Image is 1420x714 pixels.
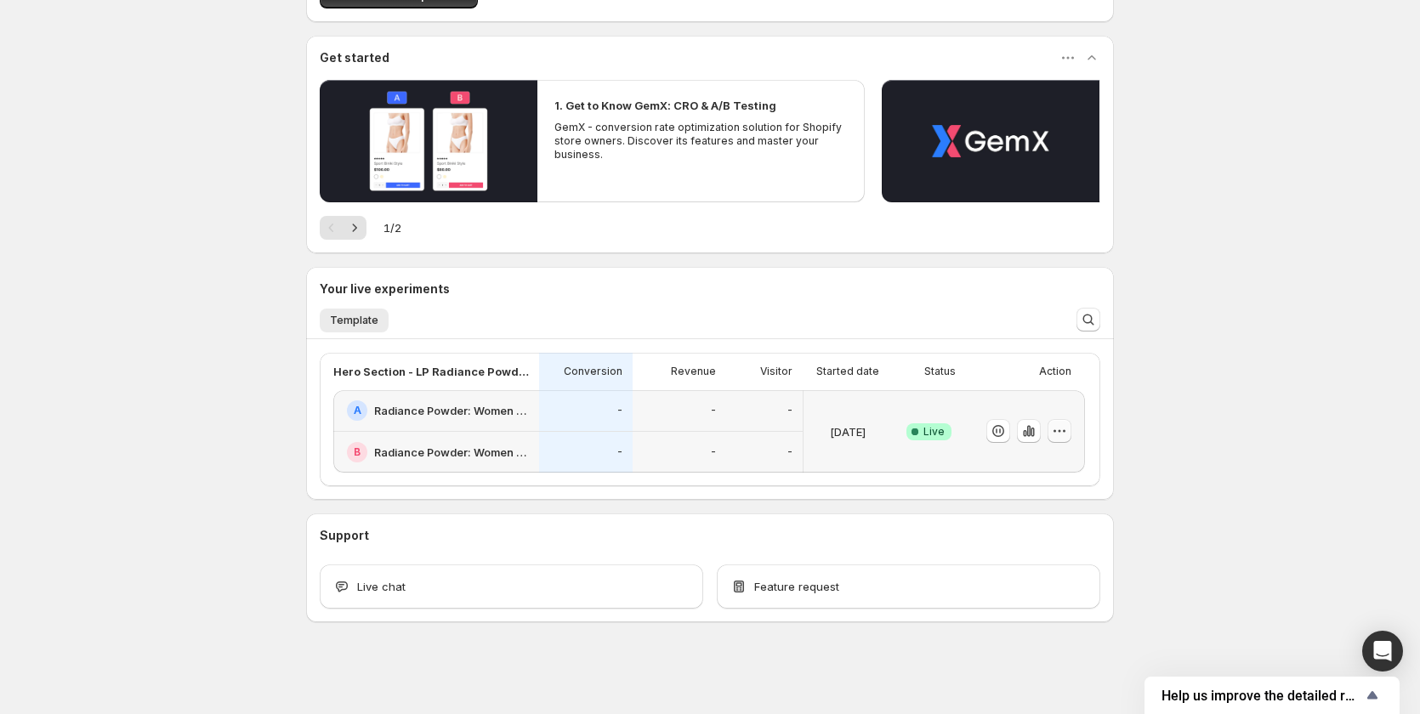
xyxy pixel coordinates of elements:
[564,365,622,378] p: Conversion
[320,527,369,544] h3: Support
[354,445,361,459] h2: B
[1162,685,1383,705] button: Show survey - Help us improve the detailed report for A/B campaigns
[830,423,866,440] p: [DATE]
[357,578,406,595] span: Live chat
[554,97,776,114] h2: 1. Get to Know GemX: CRO & A/B Testing
[320,49,389,66] h3: Get started
[374,402,529,419] h2: Radiance Powder: Women Adult Acne
[711,404,716,417] p: -
[787,445,792,459] p: -
[760,365,792,378] p: Visitor
[882,80,1099,202] button: Play video
[374,444,529,461] h2: Radiance Powder: Women Adult Acne B
[1162,688,1362,704] span: Help us improve the detailed report for A/B campaigns
[924,365,956,378] p: Status
[671,365,716,378] p: Revenue
[330,314,378,327] span: Template
[354,404,361,417] h2: A
[923,425,945,439] span: Live
[1039,365,1071,378] p: Action
[320,80,537,202] button: Play video
[383,219,401,236] span: 1 / 2
[711,445,716,459] p: -
[1076,308,1100,331] button: Search and filter results
[816,365,879,378] p: Started date
[754,578,839,595] span: Feature request
[320,216,366,240] nav: Pagination
[787,404,792,417] p: -
[320,280,450,297] h3: Your live experiments
[343,216,366,240] button: Next
[1362,631,1403,671] div: Open Intercom Messenger
[617,445,622,459] p: -
[554,121,847,161] p: GemX - conversion rate optimization solution for Shopify store owners. Discover its features and ...
[333,363,529,380] p: Hero Section - LP Radiance Powder Adult Acne
[617,404,622,417] p: -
